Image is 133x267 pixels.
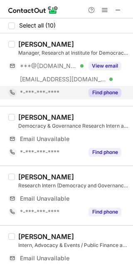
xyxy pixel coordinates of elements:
button: Reveal Button [89,88,121,97]
button: Reveal Button [89,208,121,216]
div: [PERSON_NAME] [18,173,74,181]
div: [PERSON_NAME] [18,113,74,121]
div: Democracy & Governance Research Intern at Institute for Democracy and Economic Affairs | IDEAS [18,122,128,130]
div: Intern, Advocacy & Events / Public Finance at Institute for Democracy and Economic Affairs | IDEAS [18,242,128,249]
button: Reveal Button [89,62,121,70]
div: Research Intern (Democracy and Governance Unit) at Institute for Democracy and Economic Affairs |... [18,182,128,189]
button: Reveal Button [89,148,121,156]
span: [EMAIL_ADDRESS][DOMAIN_NAME] [20,76,106,83]
span: Email Unavailable [20,195,69,202]
span: Email Unavailable [20,254,69,262]
div: [PERSON_NAME] [18,232,74,241]
span: ***@[DOMAIN_NAME] [20,62,77,70]
span: Select all (10) [19,22,56,29]
div: Manager, Research at Institute for Democracy and Economic Affairs | IDEAS [18,49,128,57]
img: ContactOut v5.3.10 [8,5,58,15]
div: [PERSON_NAME] [18,40,74,48]
span: Email Unavailable [20,135,69,143]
